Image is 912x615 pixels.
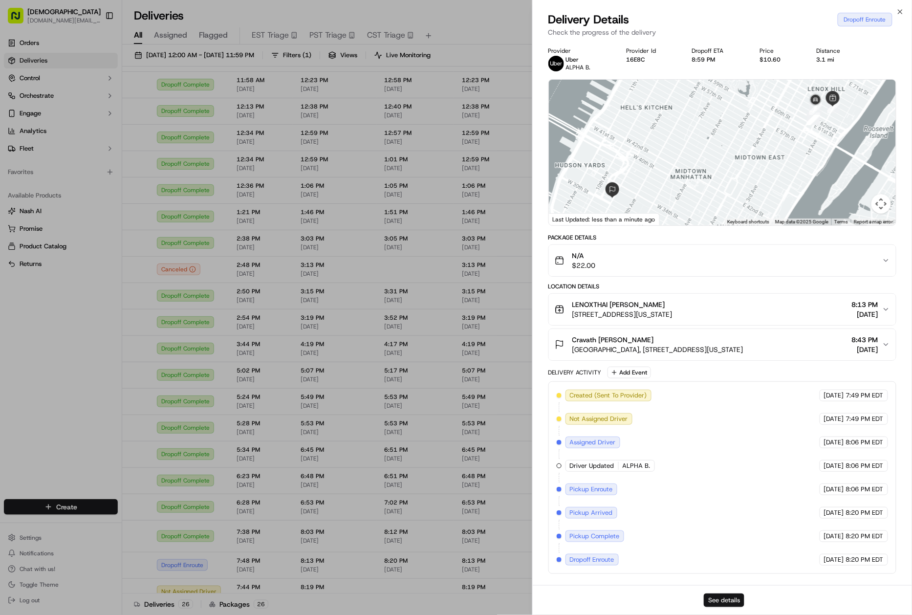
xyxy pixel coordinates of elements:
[10,94,27,111] img: 1736555255976-a54dd68f-1ca7-489b-9aae-adbdc363a1c4
[572,251,596,261] span: N/A
[548,56,564,71] img: uber-new-logo.jpeg
[548,27,897,37] p: Check the progress of the delivery
[548,47,611,55] div: Provider
[824,485,844,494] span: [DATE]
[548,12,630,27] span: Delivery Details
[846,391,884,400] span: 7:49 PM EDT
[79,138,161,156] a: 💻API Documentation
[817,47,861,55] div: Distance
[809,102,822,115] div: 8
[846,438,884,447] span: 8:06 PM EDT
[570,508,613,517] span: Pickup Arrived
[824,461,844,470] span: [DATE]
[692,56,744,64] div: 8:59 PM
[572,345,743,354] span: [GEOGRAPHIC_DATA], [STREET_ADDRESS][US_STATE]
[852,300,878,309] span: 8:13 PM
[25,64,176,74] input: Got a question? Start typing here...
[570,485,613,494] span: Pickup Enroute
[33,104,124,111] div: We're available if you need us!
[549,213,660,225] div: Last Updated: less than a minute ago
[548,234,897,242] div: Package Details
[760,47,801,55] div: Price
[10,10,29,30] img: Nash
[6,138,79,156] a: 📗Knowledge Base
[572,335,654,345] span: Cravath [PERSON_NAME]
[166,97,178,109] button: Start new chat
[572,300,665,309] span: LENOXTHAI [PERSON_NAME]
[627,56,645,64] button: 16E8C
[852,309,878,319] span: [DATE]
[852,345,878,354] span: [DATE]
[570,391,647,400] span: Created (Sent To Provider)
[549,329,896,360] button: Cravath [PERSON_NAME][GEOGRAPHIC_DATA], [STREET_ADDRESS][US_STATE]8:43 PM[DATE]
[551,213,584,225] img: Google
[824,555,844,564] span: [DATE]
[548,283,897,290] div: Location Details
[566,56,591,64] p: Uber
[846,508,884,517] span: 8:20 PM EDT
[824,438,844,447] span: [DATE]
[846,555,884,564] span: 8:20 PM EDT
[570,438,616,447] span: Assigned Driver
[824,532,844,541] span: [DATE]
[33,94,160,104] div: Start new chat
[852,335,878,345] span: 8:43 PM
[572,261,596,270] span: $22.00
[623,461,651,470] span: ALPHA B.
[846,485,884,494] span: 8:06 PM EDT
[551,213,584,225] a: Open this area in Google Maps (opens a new window)
[10,40,178,55] p: Welcome 👋
[824,391,844,400] span: [DATE]
[727,219,769,225] button: Keyboard shortcuts
[69,166,118,174] a: Powered byPylon
[692,47,744,55] div: Dropoff ETA
[549,294,896,325] button: LENOXTHAI [PERSON_NAME][STREET_ADDRESS][US_STATE]8:13 PM[DATE]
[570,415,628,423] span: Not Assigned Driver
[854,219,893,224] a: Report a map error
[83,143,90,151] div: 💻
[824,508,844,517] span: [DATE]
[775,219,828,224] span: Map data ©2025 Google
[846,461,884,470] span: 8:06 PM EDT
[627,47,676,55] div: Provider Id
[549,245,896,276] button: N/A$22.00
[704,593,744,607] button: See details
[824,415,844,423] span: [DATE]
[572,309,673,319] span: [STREET_ADDRESS][US_STATE]
[817,56,861,64] div: 3.1 mi
[10,143,18,151] div: 📗
[570,461,614,470] span: Driver Updated
[608,367,651,378] button: Add Event
[846,532,884,541] span: 8:20 PM EDT
[807,112,820,125] div: 2
[834,219,848,224] a: Terms (opens in new tab)
[807,112,820,125] div: 6
[827,101,840,113] div: 7
[20,142,75,152] span: Knowledge Base
[566,64,591,71] span: ALPHA B.
[97,166,118,174] span: Pylon
[570,555,614,564] span: Dropoff Enroute
[760,56,801,64] div: $10.60
[846,415,884,423] span: 7:49 PM EDT
[548,369,602,376] div: Delivery Activity
[92,142,157,152] span: API Documentation
[570,532,620,541] span: Pickup Complete
[871,194,891,214] button: Map camera controls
